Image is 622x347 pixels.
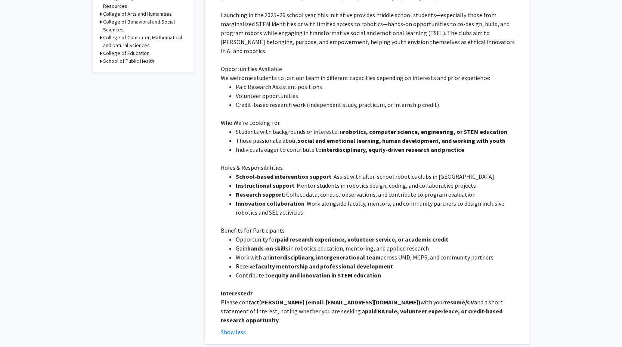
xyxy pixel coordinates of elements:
span: Launching in the 2025–26 school year, this initiative provides middle school students—especially ... [221,11,515,55]
li: Credit-based research work (independent study, practicum, or internship credit) [236,100,519,109]
span: with your [421,298,445,306]
span: Who We’re Looking For [221,119,280,126]
h3: College of Behavioral and Social Sciences [103,18,186,34]
strong: resume/CV [445,298,474,306]
strong: interdisciplinary, equity-driven research and practice [322,146,464,153]
button: Show less [221,328,246,337]
span: Benefits for Participants [221,227,285,234]
strong: paid research experience, volunteer service, or academic credit [277,236,448,243]
li: Paid Research Assistant positions [236,82,519,91]
li: : Collect data, conduct observations, and contribute to program evaluation [236,190,519,199]
li: Those passionate about [236,136,519,145]
strong: Research support [236,191,284,198]
li: : Assist with after-school robotics clubs in [GEOGRAPHIC_DATA] [236,172,519,181]
strong: hands-on skills [247,245,289,252]
h3: School of Public Health [103,57,154,65]
li: Individuals eager to contribute to [236,145,519,154]
li: Work with an across UMD, MCPS, and community partners [236,253,519,262]
li: : Mentor students in robotics design, coding, and collaborative projects [236,181,519,190]
h3: College of Arts and Humanities [103,10,172,18]
li: Students with backgrounds or interests in [236,127,519,136]
h3: College of Computer, Mathematical and Natural Sciences [103,34,186,49]
span: Please contact [221,298,259,306]
li: : Work alongside faculty, mentors, and community partners to design inclusive robotics and SEL ac... [236,199,519,217]
strong: social and emotional learning, human development, and working with youth [298,137,505,144]
li: Contribute to [236,271,519,280]
strong: Innovation collaboration [236,200,304,207]
iframe: Chat [6,313,32,341]
li: Opportunity for [236,235,519,244]
span: Roles & Responsibilities [221,164,283,171]
li: Gain in robotics education, mentoring, and applied research [236,244,519,253]
strong: Instructional support [236,182,294,189]
strong: robotics, computer science, engineering, or STEM education [343,128,507,135]
li: Receive [236,262,519,271]
span: We welcome students to join our team in different capacities depending on interests and prior exp... [221,74,490,82]
strong: equity and innovation in STEM education [271,271,381,279]
span: Opportunities Available [221,65,282,73]
strong: interdisciplinary, intergenerational team [269,254,381,261]
span: . [279,316,280,324]
li: Volunteer opportunities [236,91,519,100]
strong: [PERSON_NAME] (email: [EMAIL_ADDRESS][DOMAIN_NAME]) [259,298,421,306]
strong: School-based intervention support [236,173,331,180]
strong: faculty mentorship and professional development [255,262,393,270]
strong: Interested? [221,289,253,297]
h3: College of Education [103,49,149,57]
